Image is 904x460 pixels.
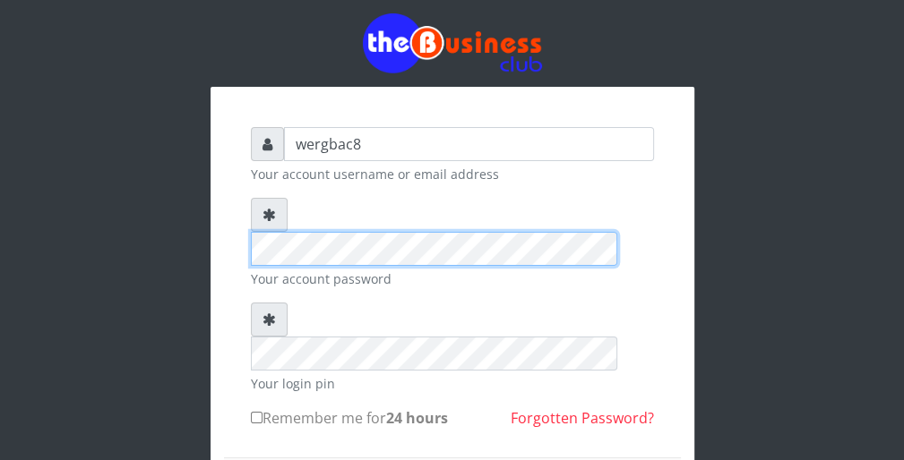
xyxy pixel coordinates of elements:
small: Your account username or email address [251,165,654,183]
b: 24 hours [386,408,448,428]
small: Your account password [251,269,654,288]
input: Remember me for24 hours [251,412,263,423]
a: Forgotten Password? [511,408,654,428]
label: Remember me for [251,407,448,429]
input: Username or email address [284,127,654,161]
small: Your login pin [251,374,654,393]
